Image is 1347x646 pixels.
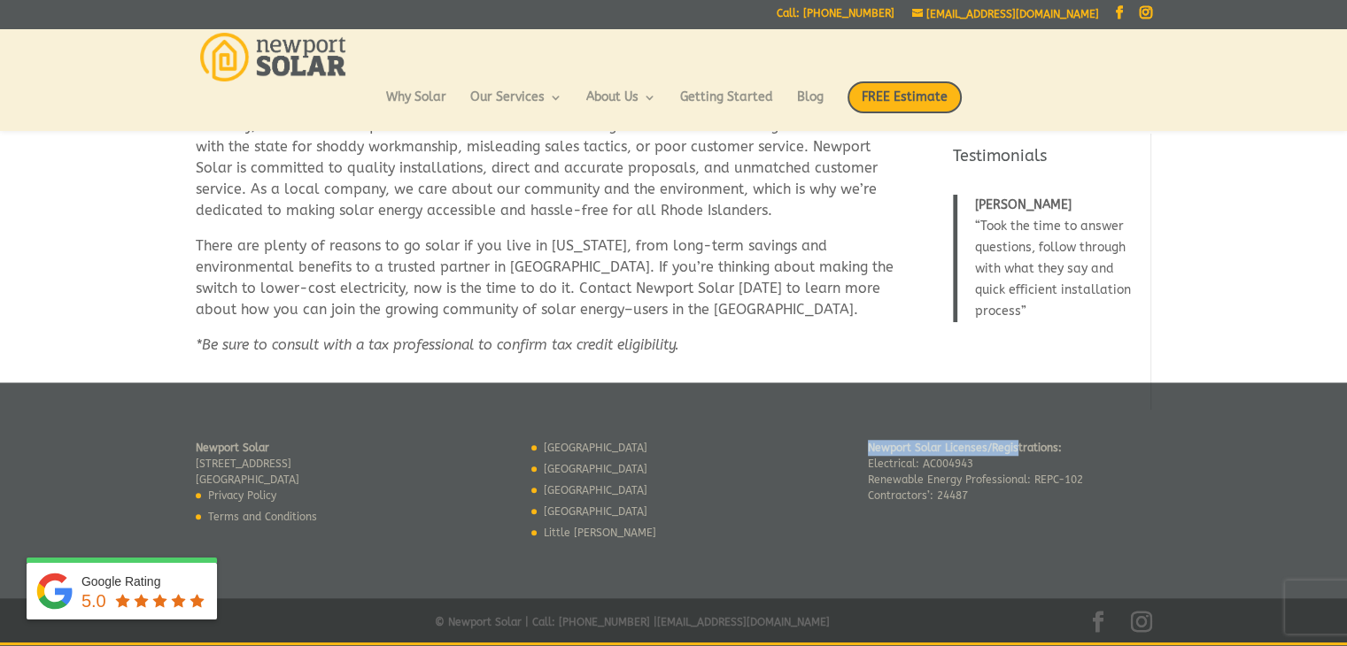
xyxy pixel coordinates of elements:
a: Call: [PHONE_NUMBER] [777,8,894,27]
a: FREE Estimate [848,81,962,131]
em: *Be sure to consult with a tax professional to confirm tax credit eligibility. [196,336,679,353]
span: 5.0 [81,591,106,611]
strong: Newport Solar [196,442,269,454]
div: © Newport Solar | Call: [PHONE_NUMBER] | [EMAIL_ADDRESS][DOMAIN_NAME] [196,611,1152,642]
a: Blog [797,91,824,121]
a: [EMAIL_ADDRESS][DOMAIN_NAME] [912,8,1099,20]
a: Privacy Policy [208,489,276,502]
p: Electrical: AC004943 Renewable Energy Professional: REPC-102 Contractors’: 24487 [868,440,1083,504]
a: [GEOGRAPHIC_DATA] [544,442,647,454]
p: Recently, some solar companies in the Northeast have either gone out of business or gotten in tro... [196,115,900,235]
h4: Testimonials [953,145,1140,176]
p: There are plenty of reasons to go solar if you live in [US_STATE], from long-term savings and env... [196,235,900,335]
a: Terms and Conditions [208,511,317,523]
img: Newport Solar | Solar Energy Optimized. [200,33,346,81]
div: Google Rating [81,573,208,590]
span: [PERSON_NAME] [975,197,1072,212]
a: Little [PERSON_NAME] [544,527,656,539]
a: About Us [586,91,656,121]
a: [GEOGRAPHIC_DATA] [544,484,647,496]
p: [STREET_ADDRESS] [GEOGRAPHIC_DATA] [196,440,317,488]
strong: Newport Solar Licenses/Registrations: [868,442,1062,454]
span: Took the time to answer questions, follow through with what they say and quick efficient installa... [975,219,1131,319]
a: [GEOGRAPHIC_DATA] [544,463,647,475]
span: FREE Estimate [848,81,962,113]
a: Getting Started [680,91,773,121]
a: [GEOGRAPHIC_DATA] [544,505,647,518]
a: Why Solar [386,91,446,121]
a: Our Services [470,91,562,121]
